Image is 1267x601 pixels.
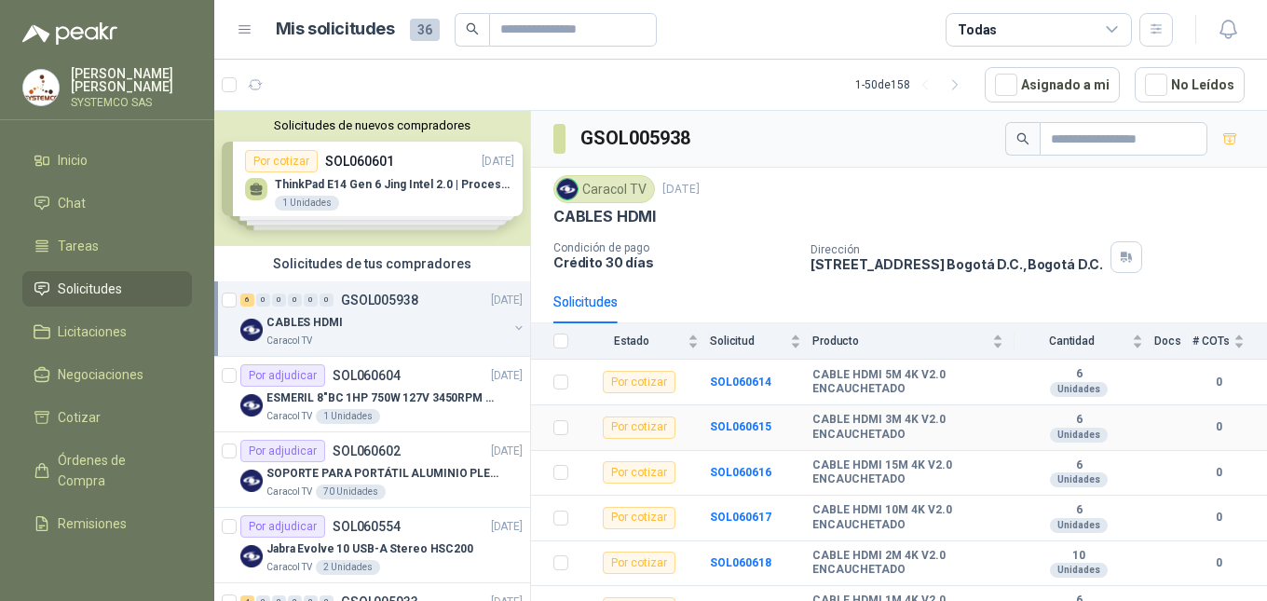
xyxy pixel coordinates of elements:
th: # COTs [1192,323,1267,360]
th: Estado [579,323,710,360]
p: CABLES HDMI [266,314,343,332]
b: 0 [1192,464,1245,482]
span: Estado [579,335,684,348]
p: GSOL005938 [341,294,418,307]
div: Caracol TV [553,175,655,203]
p: Jabra Evolve 10 USB-A Stereo HSC200 [266,540,473,558]
div: Unidades [1050,518,1108,533]
button: Solicitudes de nuevos compradores [222,118,523,132]
div: 0 [320,294,334,307]
span: # COTs [1192,335,1230,348]
p: CABLES HDMI [553,207,656,226]
span: Órdenes de Compra [58,450,174,491]
a: SOL060615 [710,420,771,433]
b: 0 [1192,374,1245,391]
p: SOL060604 [333,369,401,382]
p: SOPORTE PARA PORTÁTIL ALUMINIO PLEGABLE VTA [266,465,498,483]
div: 0 [272,294,286,307]
a: Remisiones [22,506,192,541]
img: Company Logo [23,70,59,105]
div: Unidades [1050,428,1108,443]
p: SYSTEMCO SAS [71,97,192,108]
a: Inicio [22,143,192,178]
th: Docs [1154,323,1192,360]
p: [DATE] [662,181,700,198]
img: Company Logo [240,545,263,567]
div: 1 Unidades [316,409,380,424]
img: Company Logo [240,394,263,417]
th: Producto [812,323,1015,360]
p: [PERSON_NAME] [PERSON_NAME] [71,67,192,93]
div: Unidades [1050,563,1108,578]
span: 36 [410,19,440,41]
div: 0 [304,294,318,307]
div: Unidades [1050,382,1108,397]
b: 0 [1192,554,1245,572]
div: 2 Unidades [316,560,380,575]
div: Solicitudes de tus compradores [214,246,530,281]
a: SOL060614 [710,376,771,389]
p: [STREET_ADDRESS] Bogotá D.C. , Bogotá D.C. [811,256,1103,272]
h1: Mis solicitudes [276,16,395,43]
span: Cotizar [58,407,101,428]
span: Cantidad [1015,335,1128,348]
span: Inicio [58,150,88,171]
button: Asignado a mi [985,67,1120,102]
p: [DATE] [491,292,523,309]
b: CABLE HDMI 10M 4K V2.0 ENCAUCHETADO [812,503,1003,532]
p: [DATE] [491,518,523,536]
span: Remisiones [58,513,127,534]
a: Por adjudicarSOL060554[DATE] Company LogoJabra Evolve 10 USB-A Stereo HSC200Caracol TV2 Unidades [214,508,530,583]
a: Por adjudicarSOL060602[DATE] Company LogoSOPORTE PARA PORTÁTIL ALUMINIO PLEGABLE VTACaracol TV70 ... [214,432,530,508]
a: SOL060617 [710,511,771,524]
span: Chat [58,193,86,213]
div: 70 Unidades [316,485,386,499]
b: 6 [1015,458,1143,473]
p: Condición de pago [553,241,796,254]
p: Caracol TV [266,560,312,575]
span: Producto [812,335,988,348]
b: 0 [1192,418,1245,436]
div: 0 [288,294,302,307]
p: [DATE] [491,367,523,385]
a: Cotizar [22,400,192,435]
b: CABLE HDMI 15M 4K V2.0 ENCAUCHETADO [812,458,1003,487]
div: Por adjudicar [240,364,325,387]
h3: GSOL005938 [580,124,693,153]
img: Logo peakr [22,22,117,45]
a: Chat [22,185,192,221]
div: Por cotizar [603,507,675,529]
a: Licitaciones [22,314,192,349]
b: SOL060616 [710,466,771,479]
p: SOL060602 [333,444,401,458]
div: Por cotizar [603,461,675,484]
th: Cantidad [1015,323,1154,360]
button: No Leídos [1135,67,1245,102]
b: 6 [1015,503,1143,518]
b: 0 [1192,509,1245,526]
div: Por cotizar [603,371,675,393]
div: Solicitudes [553,292,618,312]
img: Company Logo [557,179,578,199]
p: [DATE] [491,443,523,460]
p: Caracol TV [266,409,312,424]
a: Configuración [22,549,192,584]
div: Por adjudicar [240,440,325,462]
span: Solicitudes [58,279,122,299]
p: Caracol TV [266,334,312,348]
b: CABLE HDMI 2M 4K V2.0 ENCAUCHETADO [812,549,1003,578]
span: Licitaciones [58,321,127,342]
span: search [466,22,479,35]
div: Por adjudicar [240,515,325,538]
a: Tareas [22,228,192,264]
div: 1 - 50 de 158 [855,70,970,100]
p: ESMERIL 8"BC 1HP 750W 127V 3450RPM URREA [266,389,498,407]
div: 6 [240,294,254,307]
div: Unidades [1050,472,1108,487]
p: Dirección [811,243,1103,256]
img: Company Logo [240,319,263,341]
div: Por cotizar [603,417,675,439]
